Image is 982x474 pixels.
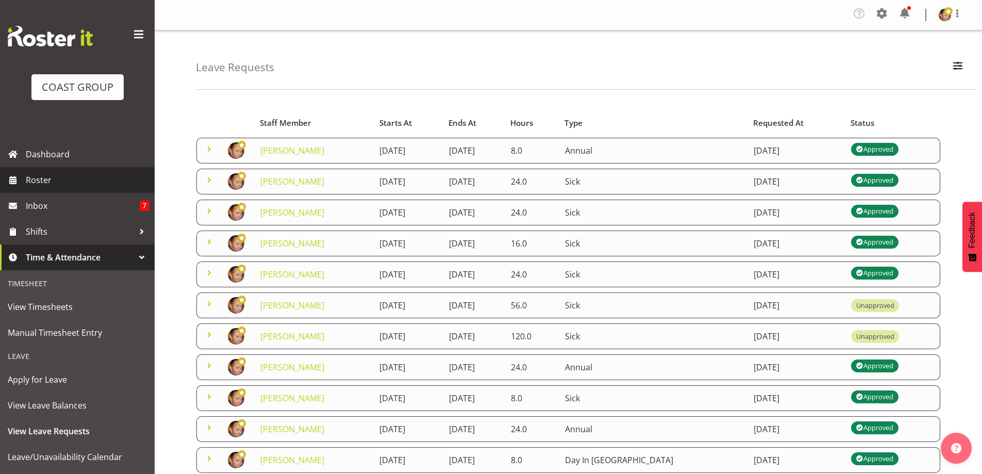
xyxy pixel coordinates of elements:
[856,143,893,155] div: Approved
[448,117,498,129] div: Ends At
[373,385,442,411] td: [DATE]
[228,390,244,406] img: mark-phillipse6af51212f3486541d32afe5cb767b3e.png
[228,421,244,437] img: mark-phillipse6af51212f3486541d32afe5cb767b3e.png
[559,323,747,349] td: Sick
[228,173,244,190] img: mark-phillipse6af51212f3486541d32afe5cb767b3e.png
[856,452,893,465] div: Approved
[851,117,934,129] div: Status
[747,385,845,411] td: [DATE]
[747,416,845,442] td: [DATE]
[26,250,134,265] span: Time & Attendance
[443,385,505,411] td: [DATE]
[260,117,368,129] div: Staff Member
[856,390,893,403] div: Approved
[747,292,845,318] td: [DATE]
[505,138,559,164] td: 8.0
[505,292,559,318] td: 56.0
[443,261,505,287] td: [DATE]
[260,454,324,466] a: [PERSON_NAME]
[947,56,969,79] button: Filter Employees
[8,449,147,465] span: Leave/Unavailability Calendar
[3,346,152,367] div: Leave
[443,354,505,380] td: [DATE]
[747,261,845,287] td: [DATE]
[559,138,747,164] td: Annual
[260,331,324,342] a: [PERSON_NAME]
[228,204,244,221] img: mark-phillipse6af51212f3486541d32afe5cb767b3e.png
[564,117,742,129] div: Type
[3,367,152,393] a: Apply for Leave
[856,332,894,341] div: Unapproved
[228,235,244,252] img: mark-phillipse6af51212f3486541d32afe5cb767b3e.png
[559,354,747,380] td: Annual
[505,231,559,256] td: 16.0
[8,325,147,340] span: Manual Timesheet Entry
[260,176,324,187] a: [PERSON_NAME]
[443,200,505,225] td: [DATE]
[373,447,442,473] td: [DATE]
[505,447,559,473] td: 8.0
[505,354,559,380] td: 24.0
[228,266,244,283] img: mark-phillipse6af51212f3486541d32afe5cb767b3e.png
[373,261,442,287] td: [DATE]
[8,372,147,387] span: Apply for Leave
[559,292,747,318] td: Sick
[559,169,747,194] td: Sick
[228,452,244,468] img: mark-phillipse6af51212f3486541d32afe5cb767b3e.png
[26,224,134,239] span: Shifts
[559,416,747,442] td: Annual
[260,207,324,218] a: [PERSON_NAME]
[228,297,244,314] img: mark-phillipse6af51212f3486541d32afe5cb767b3e.png
[747,169,845,194] td: [DATE]
[856,359,893,372] div: Approved
[747,138,845,164] td: [DATE]
[42,79,113,95] div: COAST GROUP
[559,200,747,225] td: Sick
[747,354,845,380] td: [DATE]
[373,323,442,349] td: [DATE]
[373,169,442,194] td: [DATE]
[505,416,559,442] td: 24.0
[260,269,324,280] a: [PERSON_NAME]
[559,261,747,287] td: Sick
[443,416,505,442] td: [DATE]
[747,323,845,349] td: [DATE]
[3,418,152,444] a: View Leave Requests
[260,300,324,311] a: [PERSON_NAME]
[8,299,147,315] span: View Timesheets
[8,26,93,46] img: Rosterit website logo
[373,292,442,318] td: [DATE]
[260,238,324,249] a: [PERSON_NAME]
[373,138,442,164] td: [DATE]
[443,169,505,194] td: [DATE]
[968,212,977,248] span: Feedback
[443,138,505,164] td: [DATE]
[443,292,505,318] td: [DATE]
[228,142,244,159] img: mark-phillipse6af51212f3486541d32afe5cb767b3e.png
[505,200,559,225] td: 24.0
[510,117,553,129] div: Hours
[505,385,559,411] td: 8.0
[379,117,437,129] div: Starts At
[3,294,152,320] a: View Timesheets
[951,443,961,453] img: help-xxl-2.png
[856,421,893,434] div: Approved
[260,362,324,373] a: [PERSON_NAME]
[373,200,442,225] td: [DATE]
[505,261,559,287] td: 24.0
[443,447,505,473] td: [DATE]
[856,236,893,248] div: Approved
[856,267,893,279] div: Approved
[228,328,244,345] img: mark-phillipse6af51212f3486541d32afe5cb767b3e.png
[856,301,894,310] div: Unapproved
[373,354,442,380] td: [DATE]
[747,231,845,256] td: [DATE]
[559,447,747,473] td: Day In [GEOGRAPHIC_DATA]
[3,393,152,418] a: View Leave Balances
[228,359,244,375] img: mark-phillipse6af51212f3486541d32afe5cb767b3e.png
[260,393,324,404] a: [PERSON_NAME]
[26,146,149,162] span: Dashboard
[962,202,982,272] button: Feedback - Show survey
[856,174,893,186] div: Approved
[26,172,149,188] span: Roster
